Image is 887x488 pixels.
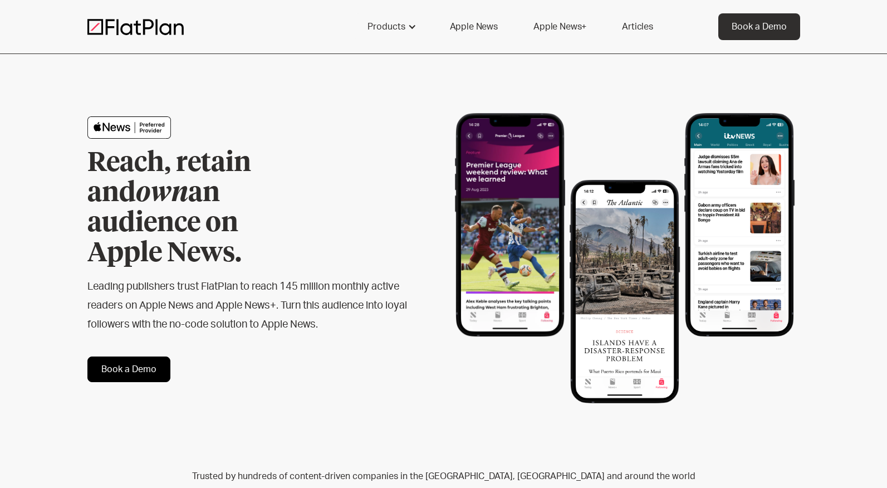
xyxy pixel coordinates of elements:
[718,13,800,40] a: Book a Demo
[732,20,787,33] div: Book a Demo
[87,148,316,269] h1: Reach, retain and an audience on Apple News.
[437,13,511,40] a: Apple News
[367,20,405,33] div: Products
[87,471,800,482] h2: Trusted by hundreds of content-driven companies in the [GEOGRAPHIC_DATA], [GEOGRAPHIC_DATA] and a...
[520,13,600,40] a: Apple News+
[354,13,428,40] div: Products
[87,277,408,334] h2: Leading publishers trust FlatPlan to reach 145 million monthly active readers on Apple News and A...
[136,180,188,207] em: own
[87,357,170,382] a: Book a Demo
[609,13,667,40] a: Articles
